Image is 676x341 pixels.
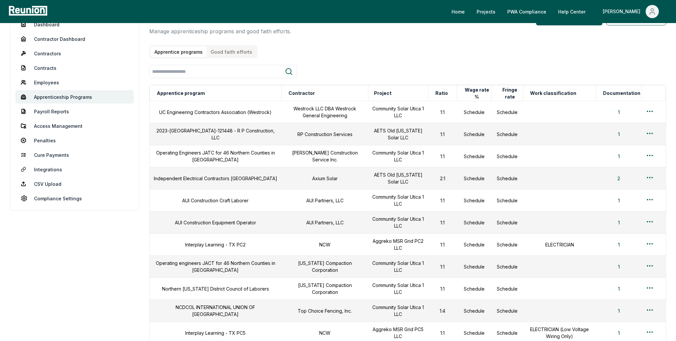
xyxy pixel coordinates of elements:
[491,145,523,167] td: Schedule
[149,27,291,35] p: Manage apprenticeship programs and good faith efforts.
[150,234,282,256] td: Interplay Learning - TX PC2
[282,123,368,145] td: RP Construction Services
[457,300,491,322] td: Schedule
[368,85,428,101] th: Project
[471,5,501,18] a: Projects
[457,278,491,300] td: Schedule
[372,238,424,251] p: Aggreko MSR Grid PC2 LLC
[613,326,625,339] button: 1
[372,260,424,273] p: Community Solar Utica 1 LLC
[457,234,491,256] td: Schedule
[428,212,457,234] td: 1:1
[16,148,134,161] a: Cure Payments
[613,216,625,229] button: 1
[491,123,523,145] td: Schedule
[603,5,643,18] div: [PERSON_NAME]
[282,278,368,300] td: [US_STATE] Compaction Corporation
[491,256,523,278] td: Schedule
[434,87,449,100] button: Ratio
[446,5,669,18] nav: Main
[282,167,368,189] td: Axium Solar
[428,189,457,212] td: 1:1
[16,192,134,205] a: Compliance Settings
[16,90,134,103] a: Apprenticeship Programs
[16,47,134,60] a: Contractors
[613,282,625,295] button: 1
[282,234,368,256] td: NCW
[282,189,368,212] td: AUI Partners, LLC
[613,238,625,251] button: 1
[523,234,596,256] td: ELECTRICIAN
[613,260,625,273] button: 1
[457,167,491,189] td: Schedule
[150,256,282,278] td: Operating engineers JACT for 46 Northern Counties in [GEOGRAPHIC_DATA]
[553,5,591,18] a: Help Center
[150,145,282,167] td: Operating Engineers JATC for 46 Northern Counties in [GEOGRAPHIC_DATA]
[372,193,424,207] p: Community Solar Utica 1 LLC
[150,300,282,322] td: NCDCOL INTERNATIONAL UNION OF [GEOGRAPHIC_DATA]
[457,212,491,234] td: Schedule
[282,212,368,234] td: AUI Partners, LLC
[150,212,282,234] td: AUI Construction Equipment Operator
[613,194,625,207] button: 1
[428,123,457,145] td: 1:1
[150,278,282,300] td: Northern [US_STATE] District Council of Laborers
[16,105,134,118] a: Payroll Reports
[150,123,282,145] td: 2023-[GEOGRAPHIC_DATA]-121448 - R P Construction, LLC
[613,150,625,163] button: 1
[491,167,523,189] td: Schedule
[372,215,424,229] p: Community Solar Utica 1 LLC
[16,119,134,132] a: Access Management
[491,300,523,322] td: Schedule
[612,172,625,185] button: 2
[150,101,282,123] td: UC Engineering Contractors Association (Westrock)
[428,300,457,322] td: 1:4
[150,167,282,189] td: Independent Electrical Contractors [GEOGRAPHIC_DATA]
[491,278,523,300] td: Schedule
[457,101,491,123] td: Schedule
[282,101,368,123] td: Westrock LLC DBA Westrock General Engineering
[155,87,206,100] button: Apprentice program
[428,167,457,189] td: 2:1
[372,127,424,141] p: AETS Old [US_STATE] Solar LLC
[457,145,491,167] td: Schedule
[428,278,457,300] td: 1:1
[372,171,424,185] p: AETS Old [US_STATE] Solar LLC
[372,304,424,318] p: Community Solar Utica 1 LLC
[613,304,625,317] button: 1
[491,234,523,256] td: Schedule
[16,32,134,45] a: Contractor Dashboard
[529,87,578,100] button: Work classification
[428,145,457,167] td: 1:1
[16,134,134,147] a: Penalties
[282,300,368,322] td: Top Choice Fencing, Inc.
[491,189,523,212] td: Schedule
[282,145,368,167] td: [PERSON_NAME] Construction Service Inc.
[287,87,316,100] button: Contractor
[16,163,134,176] a: Integrations
[491,101,523,123] td: Schedule
[428,101,457,123] td: 1:1
[457,123,491,145] td: Schedule
[613,128,625,141] button: 1
[597,5,664,18] button: [PERSON_NAME]
[372,326,424,340] p: Aggreko MSR Grid PC5 LLC
[491,212,523,234] td: Schedule
[151,46,207,57] button: Apprentice programs
[463,87,491,100] button: Wage rate %
[428,234,457,256] td: 1:1
[16,76,134,89] a: Employees
[16,177,134,190] a: CSV Upload
[16,61,134,74] a: Contracts
[457,189,491,212] td: Schedule
[502,5,552,18] a: PWA Compliance
[457,256,491,278] td: Schedule
[16,18,134,31] a: Dashboard
[207,46,256,57] button: Good faith efforts
[282,256,368,278] td: [US_STATE] Compaction Corporation
[372,149,424,163] p: Community Solar Utica 1 LLC
[497,87,523,100] button: Fringe rate
[613,105,625,119] button: 1
[372,105,424,119] p: Community Solar Utica 1 LLC
[602,87,642,100] button: Documentation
